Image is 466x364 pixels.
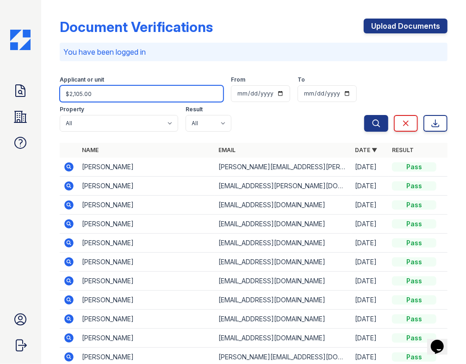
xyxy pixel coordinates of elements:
[351,177,388,196] td: [DATE]
[392,181,436,191] div: Pass
[215,177,351,196] td: [EMAIL_ADDRESS][PERSON_NAME][DOMAIN_NAME]
[60,85,224,102] input: Search by name, email, or unit number
[351,310,388,329] td: [DATE]
[351,234,388,253] td: [DATE]
[215,234,351,253] td: [EMAIL_ADDRESS][DOMAIN_NAME]
[231,76,245,83] label: From
[78,196,215,215] td: [PERSON_NAME]
[78,177,215,196] td: [PERSON_NAME]
[60,76,104,83] label: Applicant or unit
[392,295,436,305] div: Pass
[218,147,236,153] a: Email
[215,215,351,234] td: [EMAIL_ADDRESS][DOMAIN_NAME]
[351,196,388,215] td: [DATE]
[392,314,436,324] div: Pass
[392,333,436,343] div: Pass
[351,215,388,234] td: [DATE]
[392,219,436,229] div: Pass
[215,253,351,272] td: [EMAIL_ADDRESS][DOMAIN_NAME]
[78,234,215,253] td: [PERSON_NAME]
[63,46,444,57] p: You have been logged in
[215,329,351,348] td: [EMAIL_ADDRESS][DOMAIN_NAME]
[78,310,215,329] td: [PERSON_NAME]
[427,327,457,355] iframe: chat widget
[78,329,215,348] td: [PERSON_NAME]
[355,147,377,153] a: Date ▼
[351,291,388,310] td: [DATE]
[351,272,388,291] td: [DATE]
[78,215,215,234] td: [PERSON_NAME]
[392,162,436,172] div: Pass
[392,276,436,286] div: Pass
[186,106,203,113] label: Result
[215,310,351,329] td: [EMAIL_ADDRESS][DOMAIN_NAME]
[351,158,388,177] td: [DATE]
[60,106,84,113] label: Property
[10,30,31,50] img: CE_Icon_Blue-c292c112584629df590d857e76928e9f676e5b41ef8f769ba2f05ee15b207248.png
[298,76,305,83] label: To
[78,291,215,310] td: [PERSON_NAME]
[215,158,351,177] td: [PERSON_NAME][EMAIL_ADDRESS][PERSON_NAME][DOMAIN_NAME]
[215,272,351,291] td: [EMAIL_ADDRESS][DOMAIN_NAME]
[78,253,215,272] td: [PERSON_NAME]
[392,147,414,153] a: Result
[392,200,436,210] div: Pass
[78,158,215,177] td: [PERSON_NAME]
[364,19,447,33] a: Upload Documents
[215,291,351,310] td: [EMAIL_ADDRESS][DOMAIN_NAME]
[392,257,436,267] div: Pass
[82,147,99,153] a: Name
[60,19,213,35] div: Document Verifications
[351,253,388,272] td: [DATE]
[351,329,388,348] td: [DATE]
[215,196,351,215] td: [EMAIL_ADDRESS][DOMAIN_NAME]
[392,352,436,362] div: Pass
[78,272,215,291] td: [PERSON_NAME]
[392,238,436,248] div: Pass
